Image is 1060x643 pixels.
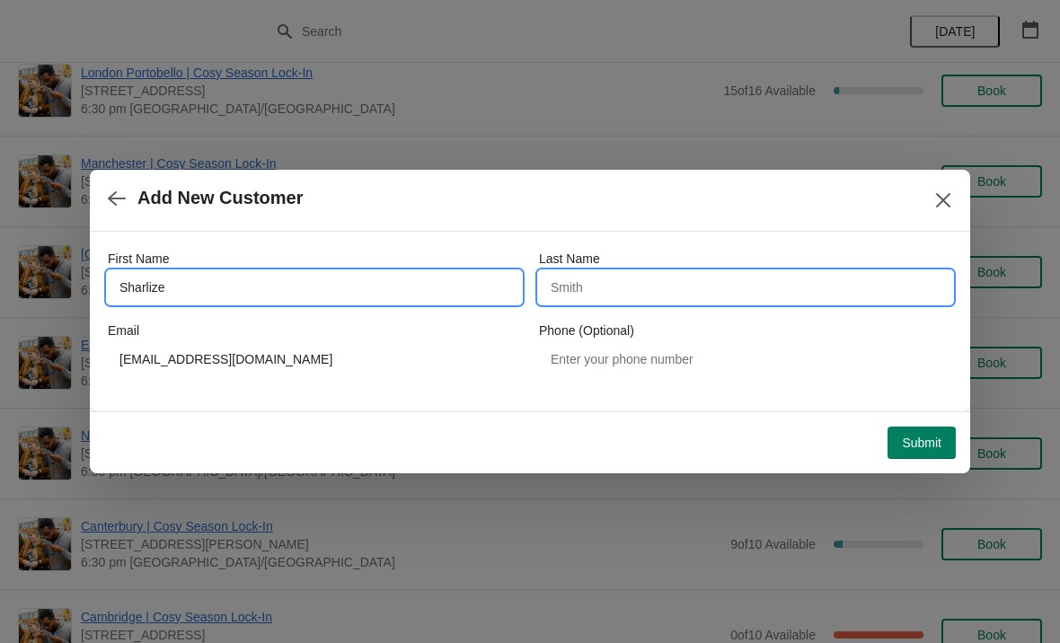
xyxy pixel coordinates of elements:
button: Close [927,184,959,216]
input: Enter your phone number [539,343,952,375]
input: John [108,271,521,304]
button: Submit [888,427,956,459]
h2: Add New Customer [137,188,303,208]
label: Phone (Optional) [539,321,634,339]
label: Last Name [539,250,600,268]
span: Submit [902,436,941,450]
input: Smith [539,271,952,304]
label: Email [108,321,139,339]
input: Enter your email [108,343,521,375]
label: First Name [108,250,169,268]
